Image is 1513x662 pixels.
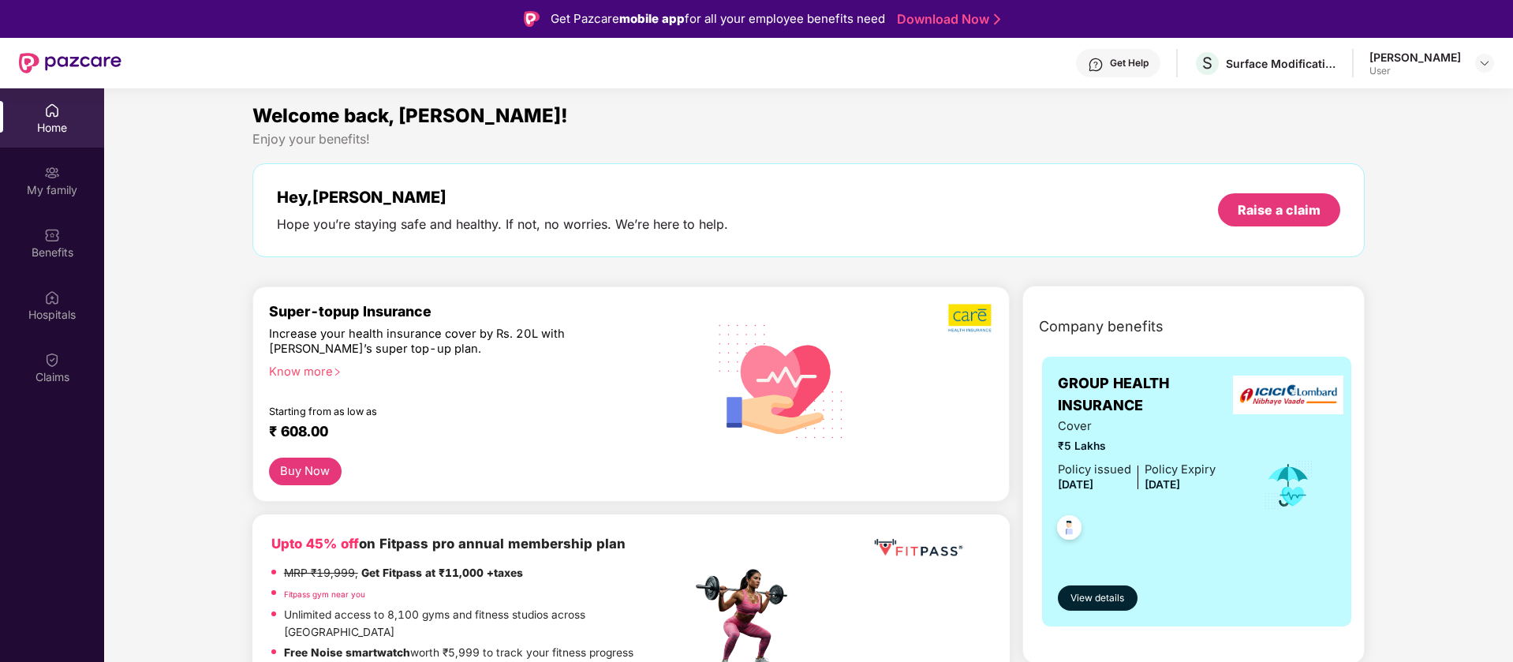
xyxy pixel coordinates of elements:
[269,303,692,320] div: Super-topup Insurance
[1058,438,1216,455] span: ₹5 Lakhs
[897,11,996,28] a: Download Now
[1070,591,1124,606] span: View details
[1263,459,1314,511] img: icon
[44,103,60,118] img: svg+xml;base64,PHN2ZyBpZD0iSG9tZSIgeG1sbnM9Imh0dHA6Ly93d3cudzMub3JnLzIwMDAvc3ZnIiB3aWR0aD0iMjAiIG...
[271,536,359,552] b: Upto 45% off
[1050,511,1089,549] img: svg+xml;base64,PHN2ZyB4bWxucz0iaHR0cDovL3d3dy53My5vcmcvMjAwMC9zdmciIHdpZHRoPSI0OC45NDMiIGhlaWdodD...
[19,53,121,73] img: New Pazcare Logo
[284,607,691,641] p: Unlimited access to 8,100 gyms and fitness studios across [GEOGRAPHIC_DATA]
[1058,417,1216,436] span: Cover
[269,406,625,417] div: Starting from as low as
[284,589,365,599] a: Fitpass gym near you
[1088,57,1104,73] img: svg+xml;base64,PHN2ZyBpZD0iSGVscC0zMngzMiIgeG1sbnM9Imh0dHA6Ly93d3cudzMub3JnLzIwMDAvc3ZnIiB3aWR0aD...
[1369,65,1461,77] div: User
[1238,201,1321,219] div: Raise a claim
[333,368,342,376] span: right
[1478,57,1491,69] img: svg+xml;base64,PHN2ZyBpZD0iRHJvcGRvd24tMzJ4MzIiIHhtbG5zPSJodHRwOi8vd3d3LnczLm9yZy8yMDAwL3N2ZyIgd2...
[44,227,60,243] img: svg+xml;base64,PHN2ZyBpZD0iQmVuZWZpdHMiIHhtbG5zPSJodHRwOi8vd3d3LnczLm9yZy8yMDAwL3N2ZyIgd2lkdGg9Ij...
[44,352,60,368] img: svg+xml;base64,PHN2ZyBpZD0iQ2xhaW0iIHhtbG5zPSJodHRwOi8vd3d3LnczLm9yZy8yMDAwL3N2ZyIgd2lkdGg9IjIwIi...
[1226,56,1336,71] div: Surface Modification Technologies
[1058,478,1093,491] span: [DATE]
[44,290,60,305] img: svg+xml;base64,PHN2ZyBpZD0iSG9zcGl0YWxzIiB4bWxucz0iaHR0cDovL3d3dy53My5vcmcvMjAwMC9zdmciIHdpZHRoPS...
[1058,461,1131,479] div: Policy issued
[619,11,685,26] strong: mobile app
[284,645,633,662] p: worth ₹5,999 to track your fitness progress
[1369,50,1461,65] div: [PERSON_NAME]
[252,131,1365,148] div: Enjoy your benefits!
[1145,478,1180,491] span: [DATE]
[1233,376,1343,414] img: insurerLogo
[277,188,728,207] div: Hey, [PERSON_NAME]
[271,536,626,552] b: on Fitpass pro annual membership plan
[269,423,676,442] div: ₹ 608.00
[706,304,857,457] img: svg+xml;base64,PHN2ZyB4bWxucz0iaHR0cDovL3d3dy53My5vcmcvMjAwMC9zdmciIHhtbG5zOnhsaW5rPSJodHRwOi8vd3...
[269,458,342,485] button: Buy Now
[1039,316,1164,338] span: Company benefits
[1145,461,1216,479] div: Policy Expiry
[284,646,410,659] strong: Free Noise smartwatch
[551,9,885,28] div: Get Pazcare for all your employee benefits need
[994,11,1000,28] img: Stroke
[277,216,728,233] div: Hope you’re staying safe and healthy. If not, no worries. We’re here to help.
[269,327,623,357] div: Increase your health insurance cover by Rs. 20L with [PERSON_NAME]’s super top-up plan.
[1202,54,1212,73] span: S
[269,365,682,376] div: Know more
[1110,57,1149,69] div: Get Help
[1058,372,1242,417] span: GROUP HEALTH INSURANCE
[361,567,523,579] strong: Get Fitpass at ₹11,000 +taxes
[1058,585,1138,611] button: View details
[44,165,60,181] img: svg+xml;base64,PHN2ZyB3aWR0aD0iMjAiIGhlaWdodD0iMjAiIHZpZXdCb3g9IjAgMCAyMCAyMCIgZmlsbD0ibm9uZSIgeG...
[524,11,540,27] img: Logo
[871,533,966,563] img: fppp.png
[948,303,993,333] img: b5dec4f62d2307b9de63beb79f102df3.png
[284,567,358,579] del: MRP ₹19,999,
[252,104,568,127] span: Welcome back, [PERSON_NAME]!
